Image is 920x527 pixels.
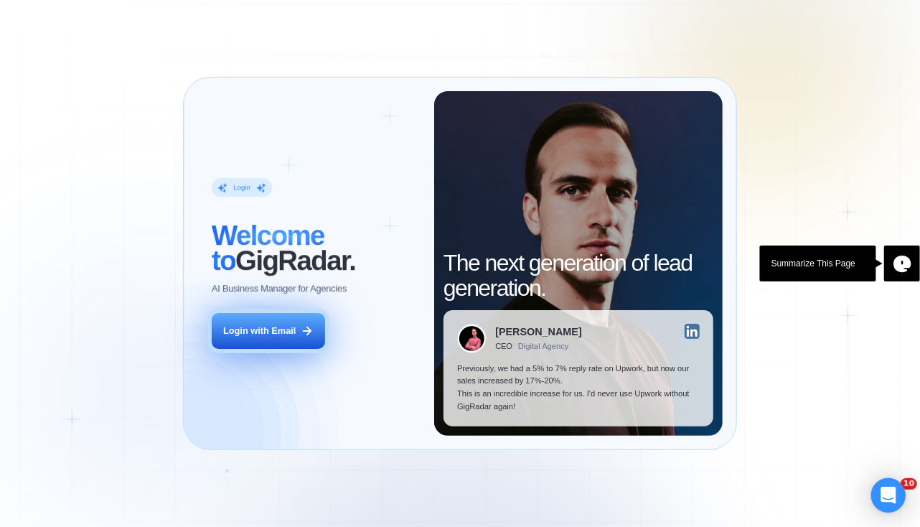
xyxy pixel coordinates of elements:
p: AI Business Manager for Agencies [212,282,347,295]
span: Welcome to [212,220,324,276]
div: CEO [495,342,512,351]
h2: The next generation of lead generation. [443,251,713,302]
div: Login with Email [223,325,296,337]
div: Open Intercom Messenger [871,478,906,513]
span: 10 [901,478,917,490]
p: Previously, we had a 5% to 7% reply rate on Upwork, but now our sales increased by 17%-20%. This ... [457,363,700,414]
div: Digital Agency [518,342,569,351]
div: Login [233,183,250,192]
button: Login with Email [212,313,326,349]
div: [PERSON_NAME] [495,327,582,337]
h2: ‍ GigRadar. [212,223,421,274]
